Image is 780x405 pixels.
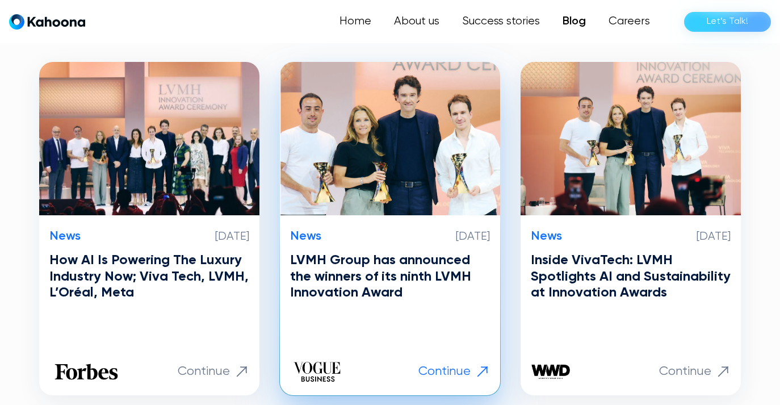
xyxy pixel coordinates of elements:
h3: Inside VivaTech: LVMH Spotlights AI and Sustainability at Innovation Awards [531,252,731,301]
p: [DATE] [697,230,731,244]
p: [DATE] [456,230,490,244]
a: Success stories [451,10,551,33]
a: Home [328,10,383,33]
p: News [531,229,562,244]
a: home [9,14,85,30]
p: News [49,229,81,244]
p: Continue [659,364,711,379]
p: [DATE] [215,230,249,244]
h3: How AI Is Powering The Luxury Industry Now; Viva Tech, LVMH, L’Oréal, Meta [49,252,249,301]
a: News[DATE]LVMH Group has announced the winners of its ninth LVMH Innovation AwardContinue [280,62,500,395]
h3: LVMH Group has announced the winners of its ninth LVMH Innovation Award [290,252,490,301]
a: Careers [597,10,661,33]
a: News[DATE]How AI Is Powering The Luxury Industry Now; Viva Tech, LVMH, L’Oréal, MetaContinue [39,62,259,395]
p: News [290,229,321,244]
a: About us [383,10,451,33]
p: Continue [178,364,230,379]
a: Blog [551,10,597,33]
a: Let’s Talk! [684,12,771,32]
a: News[DATE]Inside VivaTech: LVMH Spotlights AI and Sustainability at Innovation AwardsContinue [521,62,741,395]
div: Let’s Talk! [707,12,748,31]
p: Continue [418,364,471,379]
